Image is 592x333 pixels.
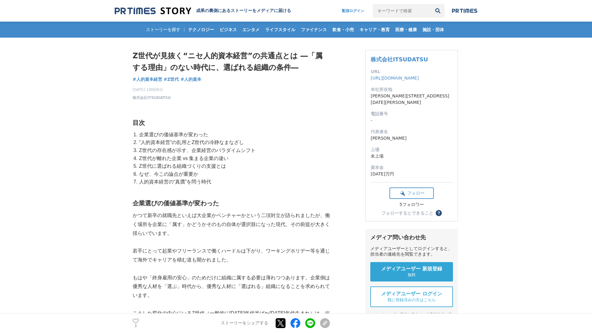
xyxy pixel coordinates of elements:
[138,138,330,146] li: “人的資本経営”の乱用とZ世代の冷静なまなざし
[263,22,298,38] a: ライフスタイル
[138,146,330,154] li: Z世代の存在感が示す、企業経営のパラダイムシフト
[138,162,330,170] li: Z世代に選ばれる組織づくりの支援とは
[381,211,433,215] div: フォローするとできること
[388,297,436,303] span: 既に登録済みの方はこちら
[436,210,442,216] button: ？
[186,27,216,32] span: テクノロジー
[138,131,330,139] li: 企業選びの価値基準が変わった
[420,27,446,32] span: 施設・団体
[115,7,191,15] img: 成果の裏側にあるストーリーをメディアに届ける
[408,272,416,278] span: 無料
[240,27,262,32] span: エンタメ
[371,135,453,142] dd: [PERSON_NAME]
[330,27,356,32] span: 飲食・小売
[357,27,392,32] span: キャリア・教育
[138,154,330,162] li: Z世代が離れた企業 vs 集まる企業の違い
[431,4,445,18] button: 検索
[389,202,434,208] div: 5フォロワー
[133,50,330,74] h1: Z世代が見抜く“ニセ人的資本経営”の共通点とは ―「属する理由」のない時代に、選ばれる組織の条件―
[196,8,291,14] h2: 成果の裏側にあるストーリーをメディアに届ける
[381,291,442,297] span: メディアユーザー ログイン
[336,4,370,18] a: 配信ログイン
[298,27,329,32] span: ファイナンス
[133,87,171,92] span: [DATE] 10時00分
[452,8,477,13] img: prtimes
[370,234,453,241] div: メディア問い合わせ先
[298,22,329,38] a: ファイナンス
[371,171,453,177] dd: [DATE]万円
[381,266,442,272] span: メディアユーザー 新規登録
[371,111,453,117] dt: 電話番号
[164,76,179,82] span: #Z世代
[389,187,434,199] button: フォロー
[240,22,262,38] a: エンタメ
[180,76,201,82] span: #人的資本
[133,76,162,83] a: #人的資本経営
[370,262,453,282] a: メディアユーザー 新規登録 無料
[420,22,446,38] a: 施設・団体
[393,22,419,38] a: 医療・健康
[393,27,419,32] span: 医療・健康
[373,4,431,18] input: キーワードで検索
[371,164,453,171] dt: 資本金
[164,76,179,83] a: #Z世代
[371,86,453,93] dt: 本社所在地
[115,7,291,15] a: 成果の裏側にあるストーリーをメディアに届ける 成果の裏側にあるストーリーをメディアに届ける
[133,273,330,300] p: もはや「終身雇用の安心」のためだけに組織に属する必要は薄れつつあります。企業側は優秀な人材を「選ぶ」時代から、優秀な人材に「選ばれる」組織になることを求められています。
[217,27,239,32] span: ビジネス
[138,178,330,186] li: 人的資本経営の“真贋”を問う時代
[133,76,162,82] span: #人的資本経営
[371,129,453,135] dt: 代表者名
[133,119,145,126] strong: 目次
[371,153,453,159] dd: 未上場
[133,95,171,101] a: 株式会社ITSUDATSU
[180,76,201,83] a: #人的資本
[370,286,453,307] a: メディアユーザー ログイン 既に登録済みの方はこちら
[371,76,419,80] a: [URL][DOMAIN_NAME]
[186,22,216,38] a: テクノロジー
[371,93,453,106] dd: [PERSON_NAME][STREET_ADDRESS][DATE][PERSON_NAME]
[357,22,392,38] a: キャリア・教育
[263,27,298,32] span: ライフスタイル
[138,170,330,178] li: なぜ、今この論点が重要か
[133,247,330,265] p: 若手にとって起業やフリーランスで働くハードルは下がり、ワーキングホリデー等を通じて海外でキャリアを積む道も開かれました。
[371,117,453,124] dd: -
[330,22,356,38] a: 飲食・小売
[221,321,268,326] p: ストーリーをシェアする
[371,146,453,153] dt: 上場
[133,325,139,328] p: 3
[217,22,239,38] a: ビジネス
[371,68,453,75] dt: URL
[370,246,453,257] div: メディアユーザーとしてログインすると、担当者の連絡先を閲覧できます。
[133,200,219,207] strong: 企業選びの価値基準が変わった
[437,211,441,215] span: ？
[133,211,330,238] p: かつて新卒の就職先といえば大企業かベンチャーかという二項対立が語られましたが、働く場所を企業に「属す」かどうかそのもの自体が選択肢になった現代、その前提が大きく揺らいでいます。
[371,56,428,63] a: 株式会社ITSUDATSU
